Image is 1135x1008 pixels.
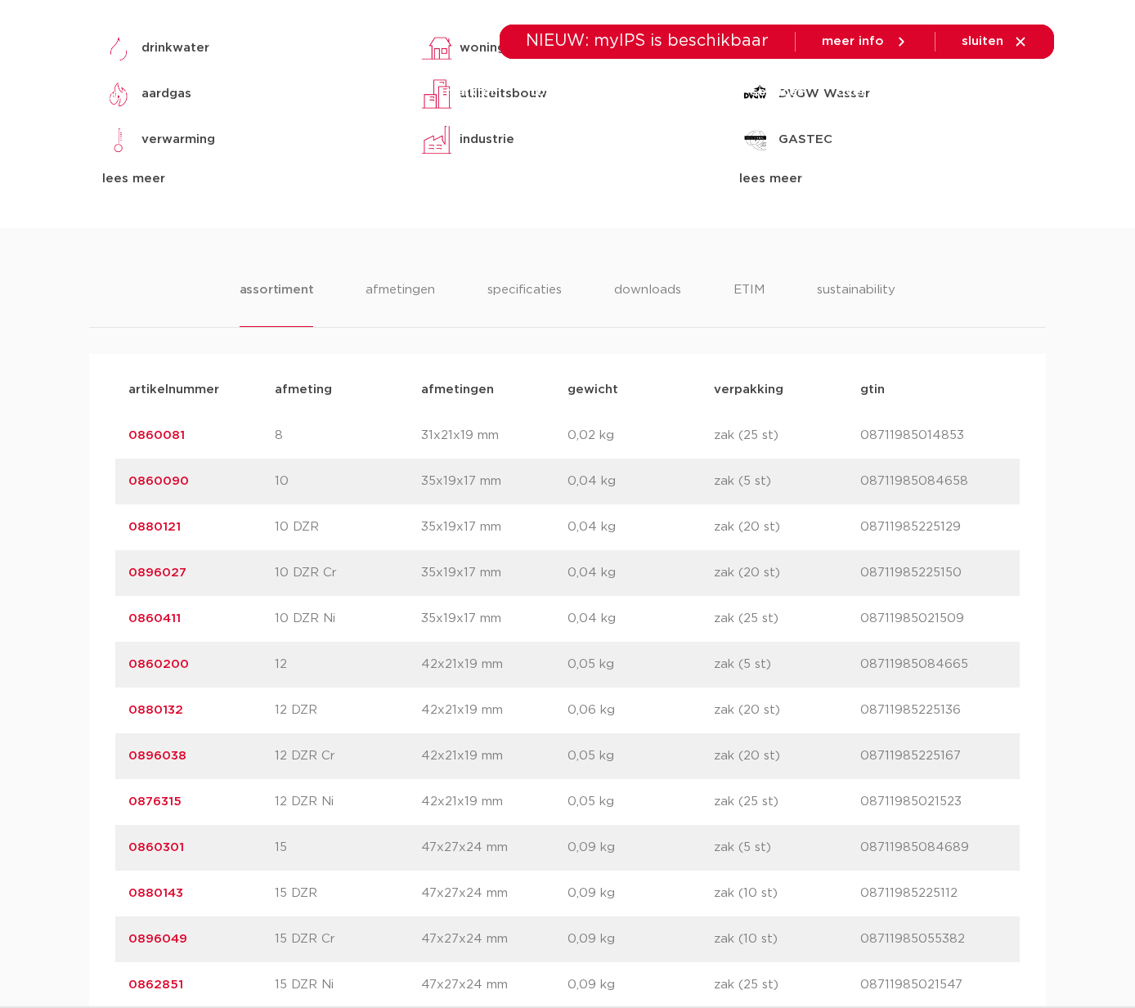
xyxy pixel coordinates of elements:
[460,130,514,150] p: industrie
[128,612,181,625] a: 0860411
[614,280,681,327] li: downloads
[421,930,567,949] p: 47x27x24 mm
[714,563,860,583] p: zak (20 st)
[531,60,617,123] a: toepassingen
[714,655,860,674] p: zak (5 st)
[275,426,421,446] p: 8
[526,33,769,49] span: NIEUW: myIPS is beschikbaar
[275,930,421,949] p: 15 DZR Cr
[128,795,182,808] a: 0876315
[347,60,893,123] nav: Menu
[962,35,1003,47] span: sluiten
[421,884,567,903] p: 47x27x24 mm
[860,792,1007,812] p: 08711985021523
[567,838,714,858] p: 0,09 kg
[860,746,1007,766] p: 08711985225167
[860,380,1007,400] p: gtin
[822,34,908,49] a: meer info
[567,884,714,903] p: 0,09 kg
[567,975,714,995] p: 0,09 kg
[102,123,135,156] img: verwarming
[421,838,567,858] p: 47x27x24 mm
[141,130,215,150] p: verwarming
[567,472,714,491] p: 0,04 kg
[128,704,183,716] a: 0880132
[860,975,1007,995] p: 08711985021547
[739,123,772,156] img: GASTEC
[714,792,860,812] p: zak (25 st)
[275,609,421,629] p: 10 DZR Ni
[714,838,860,858] p: zak (5 st)
[128,567,186,579] a: 0896027
[860,930,1007,949] p: 08711985055382
[860,517,1007,537] p: 08711985225129
[446,60,498,123] a: markten
[128,429,185,441] a: 0860081
[751,60,804,123] a: services
[128,933,187,945] a: 0896049
[128,841,184,853] a: 0860301
[860,701,1007,720] p: 08711985225136
[128,521,181,533] a: 0880121
[421,426,567,446] p: 31x21x19 mm
[860,655,1007,674] p: 08711985084665
[714,930,860,949] p: zak (10 st)
[860,609,1007,629] p: 08711985021509
[860,426,1007,446] p: 08711985014853
[567,701,714,720] p: 0,06 kg
[421,701,567,720] p: 42x21x19 mm
[421,609,567,629] p: 35x19x17 mm
[128,380,275,400] p: artikelnummer
[567,517,714,537] p: 0,04 kg
[275,655,421,674] p: 12
[962,34,1028,49] a: sluiten
[275,701,421,720] p: 12 DZR
[714,472,860,491] p: zak (5 st)
[714,975,860,995] p: zak (25 st)
[275,563,421,583] p: 10 DZR Cr
[817,280,895,327] li: sustainability
[128,887,183,899] a: 0880143
[649,60,719,123] a: downloads
[567,930,714,949] p: 0,09 kg
[421,792,567,812] p: 42x21x19 mm
[240,280,314,327] li: assortiment
[128,979,183,991] a: 0862851
[275,975,421,995] p: 15 DZR Ni
[421,975,567,995] p: 47x27x24 mm
[739,169,1033,189] div: lees meer
[567,609,714,629] p: 0,04 kg
[487,280,562,327] li: specificaties
[421,655,567,674] p: 42x21x19 mm
[347,60,413,123] a: producten
[567,380,714,400] p: gewicht
[421,517,567,537] p: 35x19x17 mm
[714,746,860,766] p: zak (20 st)
[421,472,567,491] p: 35x19x17 mm
[128,750,186,762] a: 0896038
[567,563,714,583] p: 0,04 kg
[128,658,189,670] a: 0860200
[275,472,421,491] p: 10
[778,130,832,150] p: GASTEC
[860,472,1007,491] p: 08711985084658
[714,884,860,903] p: zak (10 st)
[567,426,714,446] p: 0,02 kg
[366,280,435,327] li: afmetingen
[275,746,421,766] p: 12 DZR Cr
[860,563,1007,583] p: 08711985225150
[714,426,860,446] p: zak (25 st)
[733,280,765,327] li: ETIM
[275,838,421,858] p: 15
[860,838,1007,858] p: 08711985084689
[102,169,396,189] div: lees meer
[421,563,567,583] p: 35x19x17 mm
[421,380,567,400] p: afmetingen
[275,884,421,903] p: 15 DZR
[822,35,884,47] span: meer info
[714,380,860,400] p: verpakking
[275,517,421,537] p: 10 DZR
[567,655,714,674] p: 0,05 kg
[567,746,714,766] p: 0,05 kg
[128,475,189,487] a: 0860090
